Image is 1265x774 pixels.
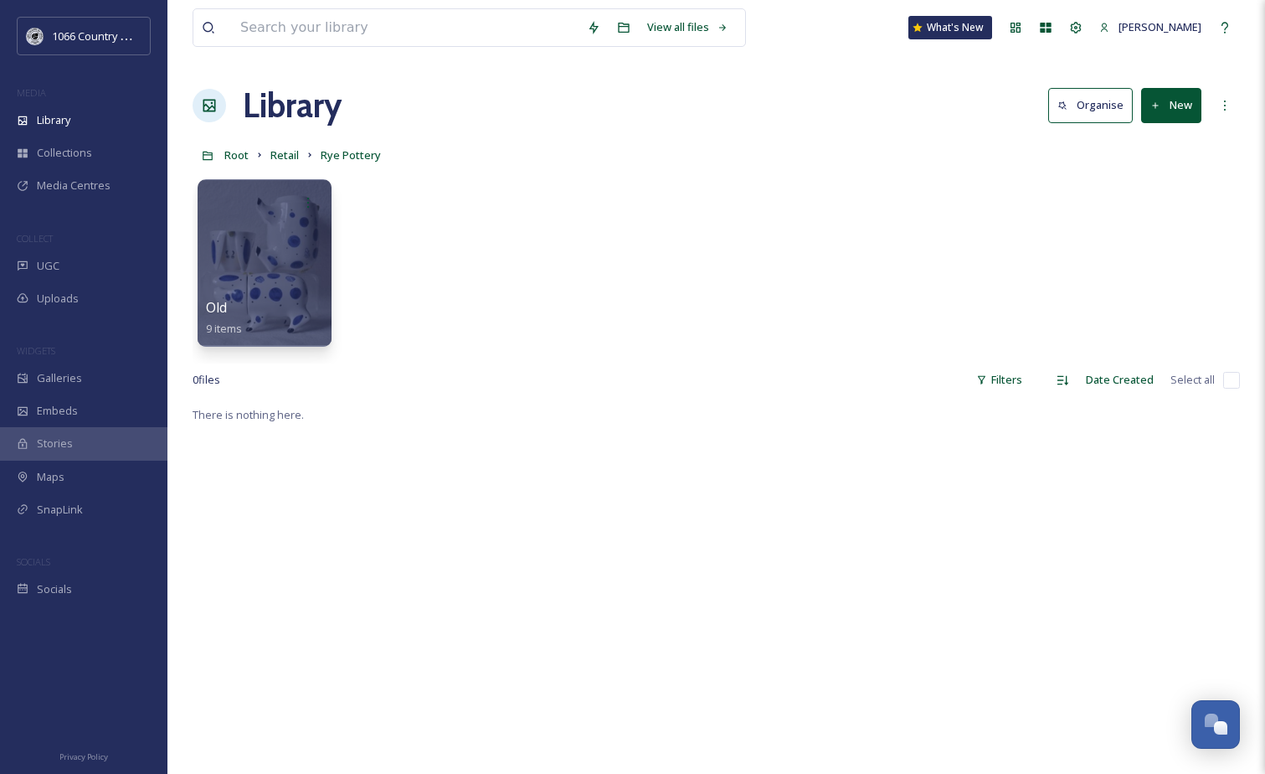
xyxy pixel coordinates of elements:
[1191,700,1240,749] button: Open Chat
[59,751,108,762] span: Privacy Policy
[206,300,242,336] a: Old9 items
[27,28,44,44] img: logo_footerstamp.png
[37,370,82,386] span: Galleries
[224,145,249,165] a: Root
[639,11,737,44] a: View all files
[1091,11,1210,44] a: [PERSON_NAME]
[37,502,83,518] span: SnapLink
[17,555,50,568] span: SOCIALS
[243,80,342,131] a: Library
[270,147,299,163] span: Retail
[206,298,227,317] span: Old
[17,344,55,357] span: WIDGETS
[232,9,579,46] input: Search your library
[1048,88,1133,122] button: Organise
[193,407,304,422] span: There is nothing here.
[193,372,220,388] span: 0 file s
[37,291,79,307] span: Uploads
[1141,88,1201,122] button: New
[321,145,381,165] a: Rye Pottery
[270,145,299,165] a: Retail
[37,178,111,193] span: Media Centres
[1118,19,1201,34] span: [PERSON_NAME]
[37,258,59,274] span: UGC
[321,147,381,163] span: Rye Pottery
[1170,372,1215,388] span: Select all
[37,469,64,485] span: Maps
[59,746,108,766] a: Privacy Policy
[37,436,73,451] span: Stories
[52,28,170,44] span: 1066 Country Marketing
[206,321,242,336] span: 9 items
[37,145,92,161] span: Collections
[968,364,1031,396] div: Filters
[37,112,70,128] span: Library
[908,16,992,39] a: What's New
[37,581,72,597] span: Socials
[224,147,249,163] span: Root
[17,232,53,245] span: COLLECT
[1077,364,1162,396] div: Date Created
[17,86,46,99] span: MEDIA
[37,403,78,419] span: Embeds
[1048,88,1141,122] a: Organise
